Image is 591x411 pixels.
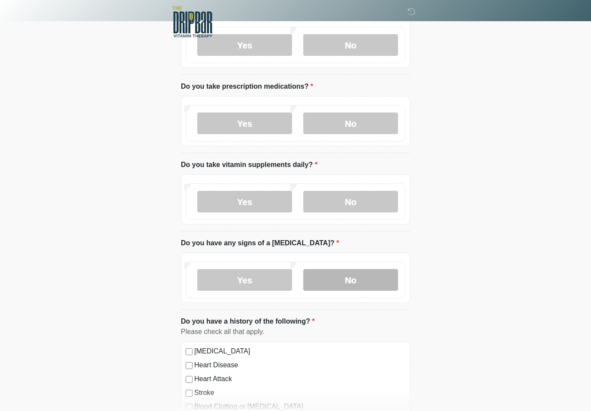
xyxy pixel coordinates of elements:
label: No [303,270,398,291]
label: No [303,113,398,135]
label: [MEDICAL_DATA] [194,347,405,357]
input: Heart Attack [186,376,193,383]
label: No [303,35,398,56]
label: Yes [197,191,292,213]
label: Yes [197,113,292,135]
label: Do you have any signs of a [MEDICAL_DATA]? [181,238,339,249]
div: Please check all that apply. [181,327,410,337]
label: Heart Attack [194,374,405,385]
input: Heart Disease [186,363,193,369]
label: Yes [197,35,292,56]
label: Yes [197,270,292,291]
label: Do you have a history of the following? [181,317,315,327]
label: Heart Disease [194,360,405,371]
label: Do you take vitamin supplements daily? [181,160,318,170]
img: The DRIPBaR - Lubbock Logo [172,6,212,38]
input: Stroke [186,390,193,397]
label: Do you take prescription medications? [181,82,313,92]
label: No [303,191,398,213]
input: Blood Clotting or [MEDICAL_DATA] [186,404,193,411]
label: Stroke [194,388,405,398]
input: [MEDICAL_DATA] [186,349,193,356]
